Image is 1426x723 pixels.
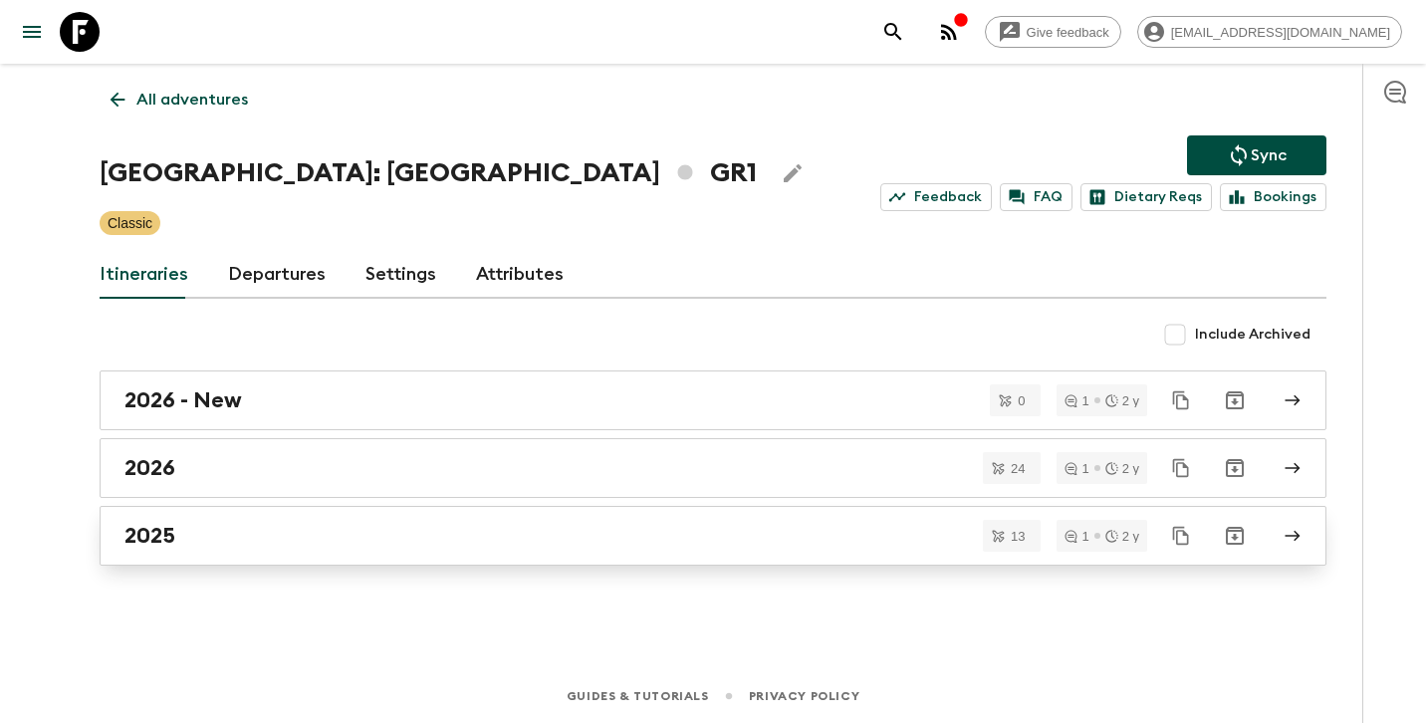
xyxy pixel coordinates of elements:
a: FAQ [1000,183,1072,211]
div: 2 y [1105,530,1139,543]
button: Archive [1215,448,1255,488]
h2: 2026 [124,455,175,481]
a: Attributes [476,251,564,299]
a: Dietary Reqs [1080,183,1212,211]
p: Sync [1251,143,1287,167]
a: Bookings [1220,183,1326,211]
span: 13 [999,530,1037,543]
button: Sync adventure departures to the booking engine [1187,135,1326,175]
a: 2026 - New [100,370,1326,430]
div: 1 [1065,462,1088,475]
div: 2 y [1105,394,1139,407]
button: Edit Adventure Title [773,153,813,193]
span: [EMAIL_ADDRESS][DOMAIN_NAME] [1160,25,1401,40]
a: Give feedback [985,16,1121,48]
a: 2025 [100,506,1326,566]
a: All adventures [100,80,259,120]
h2: 2026 - New [124,387,242,413]
a: Guides & Tutorials [567,685,709,707]
p: Classic [108,213,152,233]
h2: 2025 [124,523,175,549]
span: Include Archived [1195,325,1310,345]
button: search adventures [873,12,913,52]
span: Give feedback [1016,25,1120,40]
button: menu [12,12,52,52]
h1: [GEOGRAPHIC_DATA]: [GEOGRAPHIC_DATA] GR1 [100,153,757,193]
button: Duplicate [1163,518,1199,554]
span: 24 [999,462,1037,475]
button: Archive [1215,380,1255,420]
a: Departures [228,251,326,299]
a: 2026 [100,438,1326,498]
div: [EMAIL_ADDRESS][DOMAIN_NAME] [1137,16,1402,48]
p: All adventures [136,88,248,112]
div: 2 y [1105,462,1139,475]
a: Itineraries [100,251,188,299]
button: Duplicate [1163,382,1199,418]
button: Archive [1215,516,1255,556]
a: Feedback [880,183,992,211]
div: 1 [1065,394,1088,407]
button: Duplicate [1163,450,1199,486]
a: Settings [365,251,436,299]
span: 0 [1006,394,1037,407]
a: Privacy Policy [749,685,859,707]
div: 1 [1065,530,1088,543]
